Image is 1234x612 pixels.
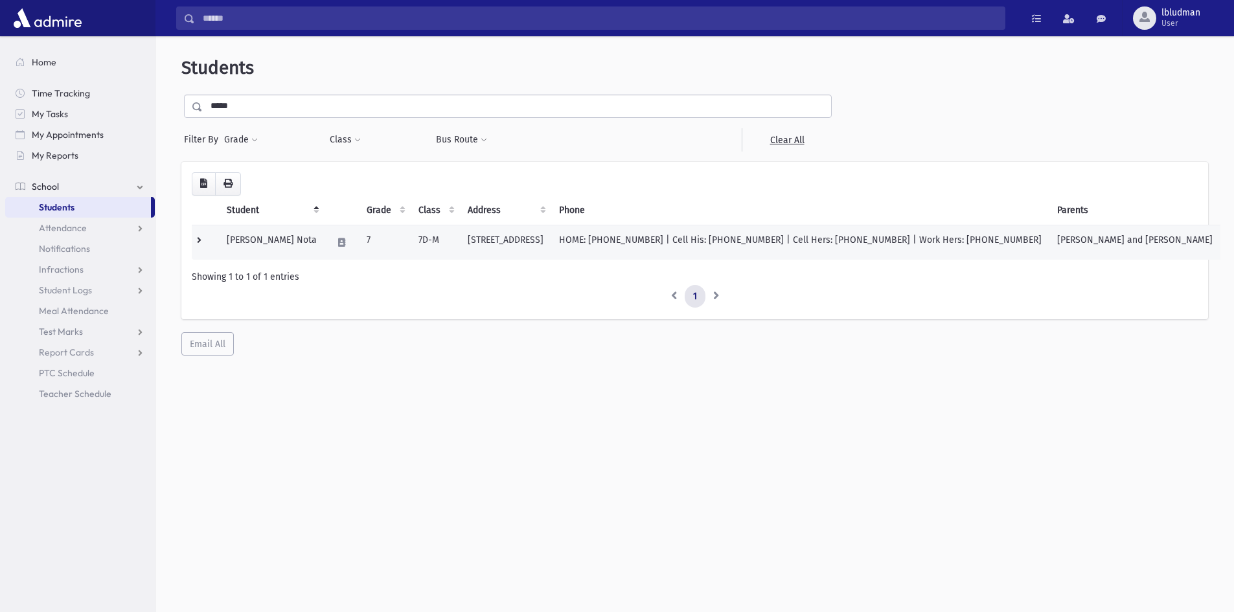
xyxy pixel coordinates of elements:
[742,128,832,152] a: Clear All
[329,128,361,152] button: Class
[411,196,460,225] th: Class: activate to sort column ascending
[685,285,705,308] a: 1
[5,363,155,383] a: PTC Schedule
[1161,18,1200,28] span: User
[10,5,85,31] img: AdmirePro
[215,172,241,196] button: Print
[411,225,460,260] td: 7D-M
[5,383,155,404] a: Teacher Schedule
[5,238,155,259] a: Notifications
[192,270,1198,284] div: Showing 1 to 1 of 1 entries
[5,197,151,218] a: Students
[32,129,104,141] span: My Appointments
[32,108,68,120] span: My Tasks
[5,259,155,280] a: Infractions
[195,6,1005,30] input: Search
[39,326,83,337] span: Test Marks
[1049,196,1220,225] th: Parents
[435,128,488,152] button: Bus Route
[5,52,155,73] a: Home
[5,280,155,300] a: Student Logs
[32,181,59,192] span: School
[551,225,1049,260] td: HOME: [PHONE_NUMBER] | Cell His: [PHONE_NUMBER] | Cell Hers: [PHONE_NUMBER] | Work Hers: [PHONE_N...
[181,57,254,78] span: Students
[39,284,92,296] span: Student Logs
[39,346,94,358] span: Report Cards
[5,342,155,363] a: Report Cards
[551,196,1049,225] th: Phone
[39,305,109,317] span: Meal Attendance
[5,176,155,197] a: School
[5,124,155,145] a: My Appointments
[219,196,325,225] th: Student: activate to sort column descending
[460,196,551,225] th: Address: activate to sort column ascending
[39,388,111,400] span: Teacher Schedule
[32,56,56,68] span: Home
[460,225,551,260] td: [STREET_ADDRESS]
[5,321,155,342] a: Test Marks
[219,225,325,260] td: [PERSON_NAME] Nota
[1161,8,1200,18] span: lbludman
[39,201,74,213] span: Students
[39,264,84,275] span: Infractions
[192,172,216,196] button: CSV
[1049,225,1220,260] td: [PERSON_NAME] and [PERSON_NAME]
[32,87,90,99] span: Time Tracking
[223,128,258,152] button: Grade
[39,367,95,379] span: PTC Schedule
[39,243,90,255] span: Notifications
[5,145,155,166] a: My Reports
[184,133,223,146] span: Filter By
[5,83,155,104] a: Time Tracking
[5,300,155,321] a: Meal Attendance
[39,222,87,234] span: Attendance
[32,150,78,161] span: My Reports
[5,218,155,238] a: Attendance
[359,196,411,225] th: Grade: activate to sort column ascending
[181,332,234,356] button: Email All
[5,104,155,124] a: My Tasks
[359,225,411,260] td: 7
